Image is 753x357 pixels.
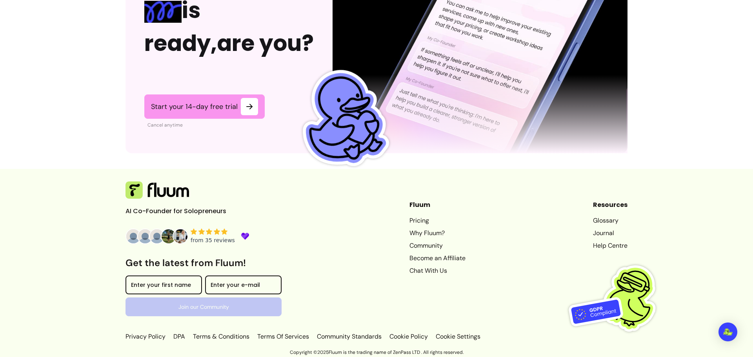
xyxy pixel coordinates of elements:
h3: Get the latest from Fluum! [125,257,282,269]
span: Start your 14-day free trial [151,102,238,111]
img: Fluum Logo [125,181,189,199]
div: Open Intercom Messenger [718,323,737,341]
a: Cookie Policy [388,332,429,341]
p: Cookie Settings [434,332,480,341]
input: Enter your first name [131,283,196,290]
header: Fluum [409,200,466,210]
input: Enter your e-mail [211,283,276,290]
a: Community Standards [315,332,383,341]
img: spring Blue [144,1,182,23]
a: Chat With Us [409,266,466,275]
a: Terms & Conditions [191,332,251,341]
span: are you? [217,28,314,59]
a: Pricing [409,216,466,225]
p: AI Co-Founder for Solopreneurs [125,207,243,216]
a: Community [409,241,466,250]
a: Become an Affiliate [409,254,466,263]
img: Fluum is GDPR compliant [569,249,667,347]
a: Privacy Policy [125,332,167,341]
a: Glossary [593,216,627,225]
a: DPA [172,332,187,341]
a: Why Fluum? [409,228,466,238]
a: Start your 14-day free trial [144,94,265,119]
a: Help Centre [593,241,627,250]
img: Fluum Duck sticker [285,61,400,177]
p: Cancel anytime [147,122,265,128]
a: Journal [593,228,627,238]
a: Terms Of Services [256,332,311,341]
header: Resources [593,200,627,210]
